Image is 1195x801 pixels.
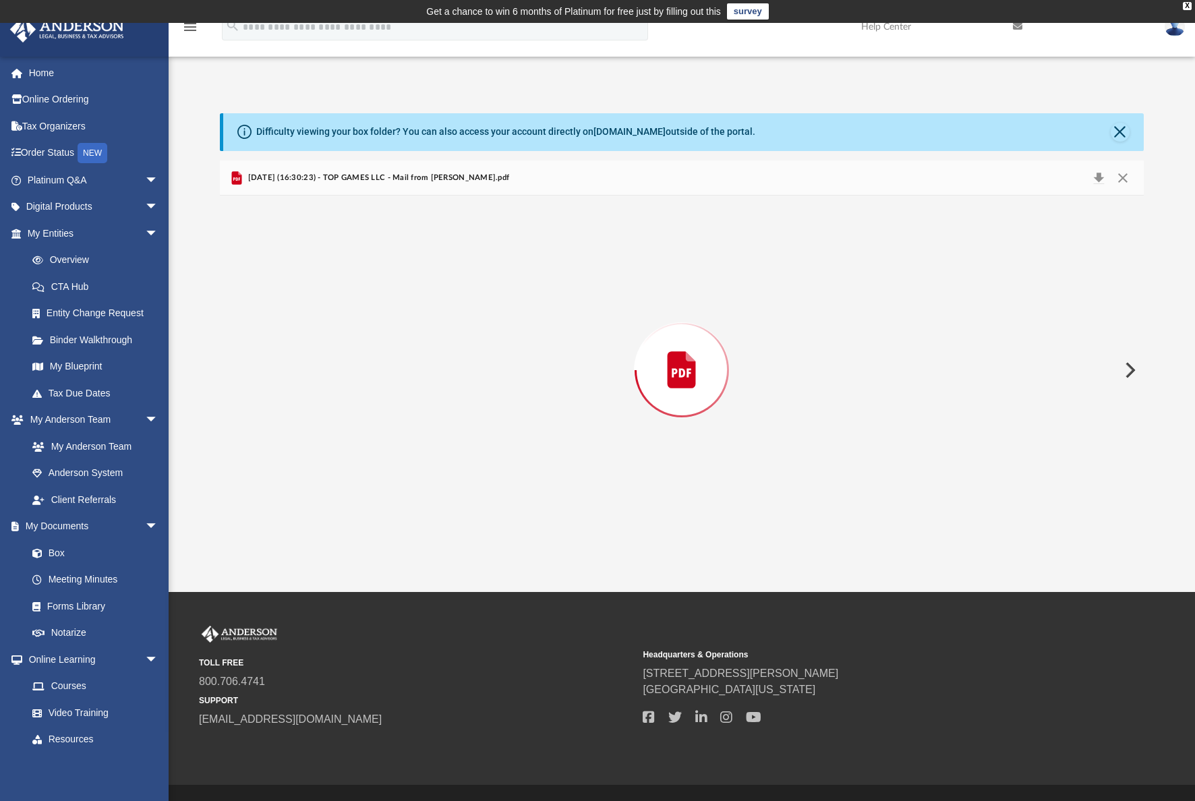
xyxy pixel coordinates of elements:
span: arrow_drop_down [145,513,172,541]
a: My Entitiesarrow_drop_down [9,220,179,247]
i: search [225,18,240,33]
button: Next File [1114,351,1144,389]
span: arrow_drop_down [145,646,172,674]
span: arrow_drop_down [145,407,172,434]
button: Close [1111,169,1135,187]
a: Courses [19,673,172,700]
a: [STREET_ADDRESS][PERSON_NAME] [643,667,838,679]
div: Preview [220,160,1144,544]
a: My Anderson Team [19,433,165,460]
div: NEW [78,143,107,163]
small: Headquarters & Operations [643,649,1077,661]
a: Entity Change Request [19,300,179,327]
small: TOLL FREE [199,657,633,669]
img: Anderson Advisors Platinum Portal [6,16,128,42]
div: close [1183,2,1192,10]
a: Notarize [19,620,172,647]
a: Tax Organizers [9,113,179,140]
a: My Blueprint [19,353,172,380]
a: menu [182,26,198,35]
span: arrow_drop_down [145,194,172,221]
a: Billingarrow_drop_down [9,752,179,779]
img: Anderson Advisors Platinum Portal [199,626,280,643]
a: Digital Productsarrow_drop_down [9,194,179,220]
button: Download [1086,169,1111,187]
small: SUPPORT [199,694,633,707]
a: Client Referrals [19,486,172,513]
a: Meeting Minutes [19,566,172,593]
a: Video Training [19,699,165,726]
span: arrow_drop_down [145,167,172,194]
span: arrow_drop_down [145,752,172,780]
span: [DATE] (16:30:23) - TOP GAMES LLC - Mail from [PERSON_NAME].pdf [245,172,509,184]
a: Overview [19,247,179,274]
div: Difficulty viewing your box folder? You can also access your account directly on outside of the p... [256,125,755,139]
a: Binder Walkthrough [19,326,179,353]
button: Close [1111,123,1130,142]
a: Online Learningarrow_drop_down [9,646,172,673]
a: 800.706.4741 [199,676,265,687]
a: survey [727,3,769,20]
a: My Anderson Teamarrow_drop_down [9,407,172,434]
span: arrow_drop_down [145,220,172,247]
a: [GEOGRAPHIC_DATA][US_STATE] [643,684,815,695]
a: Home [9,59,179,86]
a: CTA Hub [19,273,179,300]
div: Get a chance to win 6 months of Platinum for free just by filling out this [426,3,721,20]
a: [EMAIL_ADDRESS][DOMAIN_NAME] [199,713,382,725]
a: Tax Due Dates [19,380,179,407]
a: Box [19,539,165,566]
a: Online Ordering [9,86,179,113]
a: [DOMAIN_NAME] [593,126,666,137]
img: User Pic [1165,17,1185,36]
a: Platinum Q&Aarrow_drop_down [9,167,179,194]
a: Order StatusNEW [9,140,179,167]
i: menu [182,19,198,35]
a: Forms Library [19,593,165,620]
a: Resources [19,726,172,753]
a: Anderson System [19,460,172,487]
a: My Documentsarrow_drop_down [9,513,172,540]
